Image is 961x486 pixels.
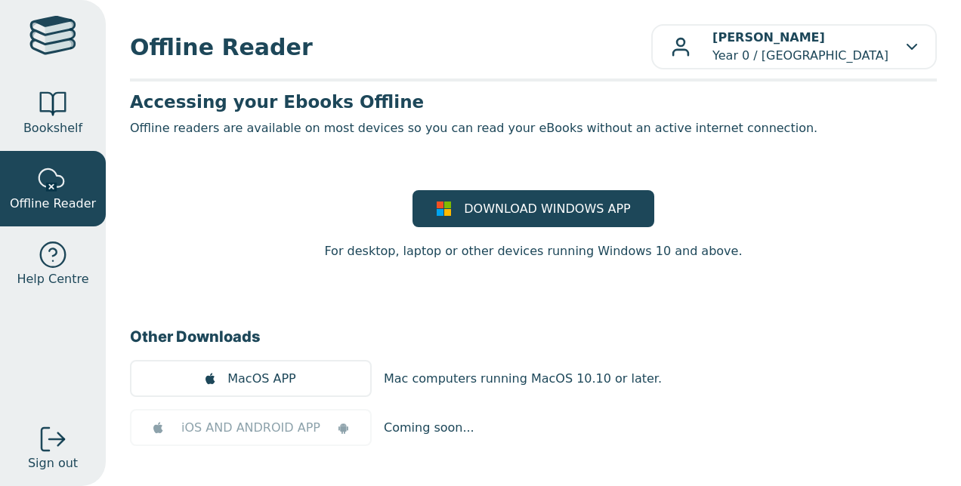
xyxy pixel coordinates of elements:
[17,270,88,288] span: Help Centre
[712,29,888,65] p: Year 0 / [GEOGRAPHIC_DATA]
[130,30,651,64] span: Offline Reader
[464,200,630,218] span: DOWNLOAD WINDOWS APP
[227,370,295,388] span: MacOS APP
[324,242,742,260] p: For desktop, laptop or other devices running Windows 10 and above.
[181,419,320,437] span: iOS AND ANDROID APP
[130,119,937,137] p: Offline readers are available on most devices so you can read your eBooks without an active inter...
[130,91,937,113] h3: Accessing your Ebooks Offline
[130,325,937,348] h3: Other Downloads
[23,119,82,137] span: Bookshelf
[413,190,654,227] a: DOWNLOAD WINDOWS APP
[10,195,96,213] span: Offline Reader
[384,419,474,437] p: Coming soon...
[712,30,825,45] b: [PERSON_NAME]
[28,454,78,472] span: Sign out
[384,370,662,388] p: Mac computers running MacOS 10.10 or later.
[130,360,372,397] a: MacOS APP
[651,24,937,69] button: [PERSON_NAME]Year 0 / [GEOGRAPHIC_DATA]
